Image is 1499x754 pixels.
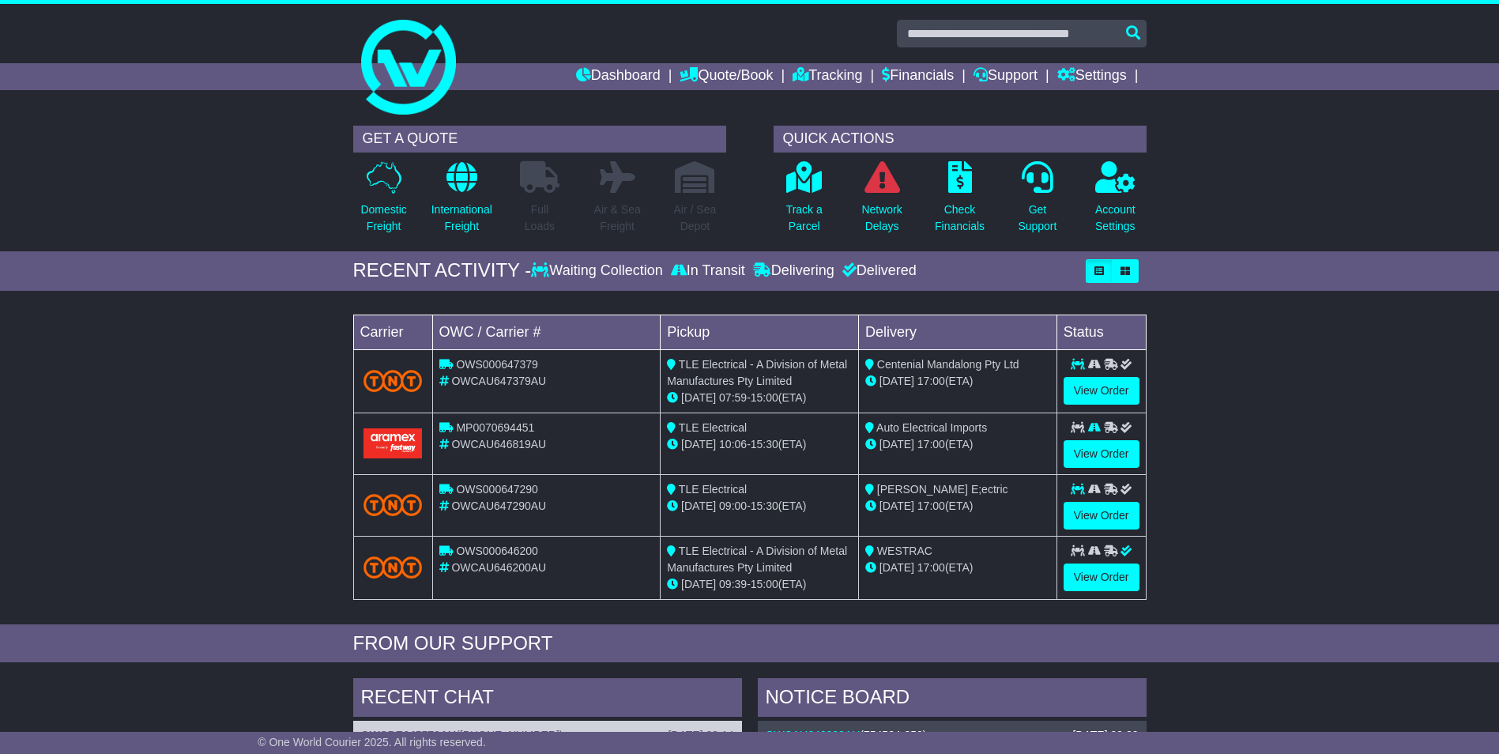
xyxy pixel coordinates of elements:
span: 15:00 [751,391,778,404]
span: Auto Electrical Imports [876,421,987,434]
div: (ETA) [865,560,1050,576]
p: International Freight [431,202,492,235]
span: Centenial Mandalong Pty Ltd [877,358,1019,371]
a: View Order [1064,377,1139,405]
span: [DATE] [879,500,914,512]
span: 09:00 [719,500,747,512]
div: ( ) [766,729,1139,742]
span: OWCAU647379AU [451,375,546,387]
a: OWCAU646222AU [766,729,861,741]
span: [DATE] [879,438,914,451]
div: (ETA) [865,373,1050,390]
a: View Order [1064,564,1139,591]
span: 07:59 [719,391,747,404]
a: OWCDE645576AU [361,729,457,741]
span: OWCAU647290AU [451,500,546,512]
div: [DATE] 09:20 [1072,729,1138,742]
span: [DATE] [879,561,914,574]
a: CheckFinancials [934,160,985,243]
div: - (ETA) [667,498,852,515]
a: GetSupport [1017,160,1057,243]
span: 09:39 [719,578,747,590]
span: 15:00 [751,578,778,590]
span: 15:30 [751,438,778,451]
a: View Order [1064,440,1139,468]
div: GET A QUOTE [353,126,726,153]
div: RECENT ACTIVITY - [353,259,532,282]
span: © One World Courier 2025. All rights reserved. [258,736,486,748]
img: TNT_Domestic.png [363,494,423,515]
span: MP0070694451 [456,421,534,434]
span: [DATE] [681,500,716,512]
div: Delivered [838,262,917,280]
span: 17:00 [917,438,945,451]
a: Support [974,63,1038,90]
div: - (ETA) [667,390,852,406]
span: [DATE] [879,375,914,387]
div: FROM OUR SUPPORT [353,632,1147,655]
a: Quote/Book [680,63,773,90]
span: [PHONE_NUMBER] [460,729,559,741]
div: ( ) [361,729,734,742]
span: 754584-850 [864,729,923,741]
span: OWS000646200 [456,545,538,557]
div: Waiting Collection [531,262,666,280]
div: - (ETA) [667,436,852,453]
div: RECENT CHAT [353,678,742,721]
span: [DATE] [681,578,716,590]
span: 17:00 [917,500,945,512]
span: [PERSON_NAME] E;ectric [877,483,1008,496]
div: - (ETA) [667,576,852,593]
span: TLE Electrical [679,483,747,496]
p: Get Support [1018,202,1056,235]
td: OWC / Carrier # [432,315,661,349]
td: Carrier [353,315,432,349]
div: NOTICE BOARD [758,678,1147,721]
td: Pickup [661,315,859,349]
a: NetworkDelays [861,160,902,243]
p: Account Settings [1095,202,1136,235]
span: WESTRAC [877,545,932,557]
span: 17:00 [917,561,945,574]
p: Network Delays [861,202,902,235]
span: TLE Electrical - A Division of Metal Manufactures Pty Limited [667,358,847,387]
span: 15:30 [751,500,778,512]
img: Aramex.png [363,428,423,458]
span: [DATE] [681,438,716,451]
span: TLE Electrical - A Division of Metal Manufactures Pty Limited [667,545,847,574]
span: TLE Electrical [679,421,747,434]
span: 10:06 [719,438,747,451]
a: Dashboard [576,63,661,90]
img: TNT_Domestic.png [363,370,423,391]
p: Air / Sea Depot [674,202,717,235]
span: OWS000647290 [456,483,538,496]
span: 17:00 [917,375,945,387]
span: OWCAU646200AU [451,561,546,574]
p: Domestic Freight [360,202,406,235]
td: Status [1056,315,1146,349]
span: OWS000647379 [456,358,538,371]
a: AccountSettings [1094,160,1136,243]
span: OWCAU646819AU [451,438,546,451]
div: Delivering [749,262,838,280]
a: InternationalFreight [431,160,493,243]
p: Full Loads [520,202,559,235]
a: Track aParcel [785,160,823,243]
a: Settings [1057,63,1127,90]
a: DomesticFreight [360,160,407,243]
p: Air & Sea Freight [594,202,641,235]
span: [DATE] [681,391,716,404]
div: (ETA) [865,498,1050,515]
div: In Transit [667,262,749,280]
td: Delivery [858,315,1056,349]
div: QUICK ACTIONS [774,126,1147,153]
a: Tracking [793,63,862,90]
a: Financials [882,63,954,90]
p: Track a Parcel [786,202,823,235]
div: (ETA) [865,436,1050,453]
p: Check Financials [935,202,985,235]
img: TNT_Domestic.png [363,556,423,578]
div: [DATE] 09:14 [668,729,733,742]
a: View Order [1064,502,1139,530]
